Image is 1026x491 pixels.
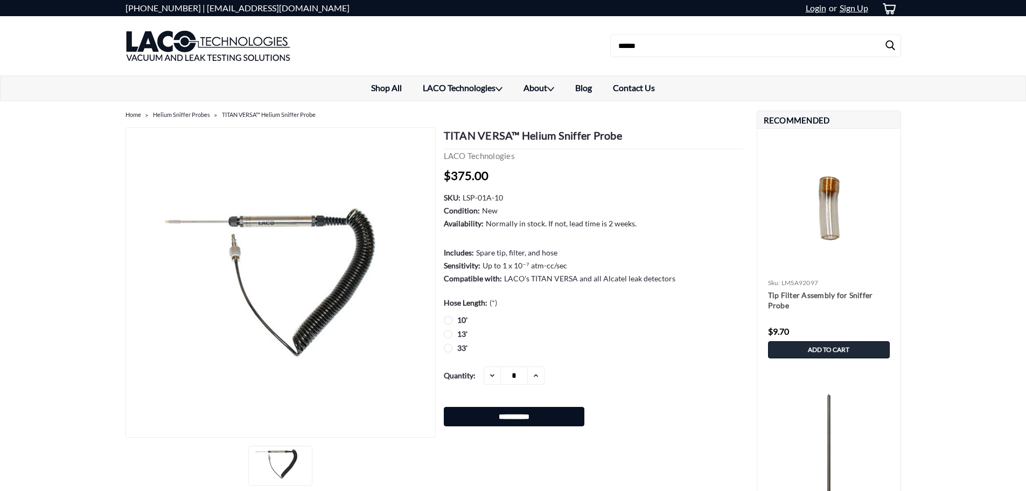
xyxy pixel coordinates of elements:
label: Quantity: [444,366,476,384]
img: TITAN VERSA™ Helium Sniffer Probe [146,207,415,358]
dt: Compatible with: [444,273,502,284]
label: 10' [444,314,743,326]
a: Home [125,111,141,118]
a: LACO Technologies [413,76,513,101]
a: Add to Cart [768,341,890,358]
span: $9.70 [768,326,789,336]
a: Blog [565,76,603,100]
dd: Up to 1 x 10⁻⁷ atm-cc/sec [483,260,567,271]
a: TITAN VERSA™ Helium Sniffer Probe [126,128,435,438]
dd: Spare tip, filter, and hose [476,247,557,258]
span: or [826,3,837,13]
label: 13' [444,328,743,340]
dd: New [482,205,498,216]
dt: Sensitivity: [444,260,480,271]
dt: Includes: [444,247,474,258]
span: Add to Cart [808,346,849,354]
label: Hose Length: [444,297,498,308]
img: LACO Technologies [125,19,291,73]
a: Tip Filter Assembly for Sniffer Probe [768,290,890,312]
h2: Recommended [757,110,901,129]
h1: TITAN VERSA™ Helium Sniffer Probe [444,127,743,149]
dt: SKU: [444,192,460,203]
span: sku: [768,279,780,287]
dt: Availability: [444,218,484,229]
img: TITAN VERSA™ Helium Sniffer Probe [252,449,305,479]
a: cart-preview-dropdown [874,1,901,16]
a: sku: LMSA92097 [768,279,819,287]
span: LMSA92097 [781,279,818,287]
a: Shop All [361,76,413,100]
label: 33' [444,342,743,354]
span: $375.00 [444,168,488,183]
dd: Normally in stock. If not, lead time is 2 weeks. [486,218,637,229]
dd: LSP-01A-10 [463,192,503,203]
a: LACO Technologies [444,151,515,161]
dt: Condition: [444,205,480,216]
a: About [513,76,565,101]
dd: LACO's TITAN VERSA and all Alcatel leak detectors [504,273,675,284]
img: Tip Filter Assembly for Sniffer Probe [763,142,895,275]
a: TITAN VERSA™ Helium Sniffer Probe [222,111,316,118]
a: Contact Us [603,76,666,100]
a: Helium Sniffer Probes [153,111,210,118]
